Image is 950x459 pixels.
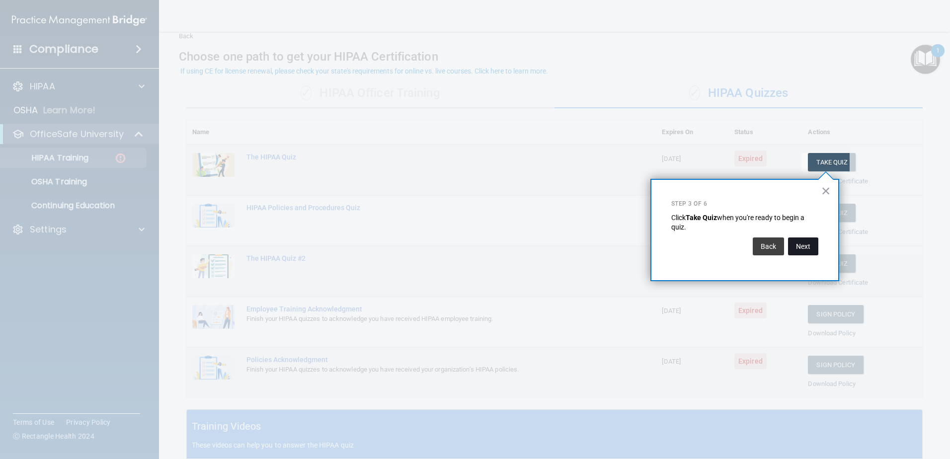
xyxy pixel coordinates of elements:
button: Take Quiz [808,153,856,171]
span: when you're ready to begin a quiz. [671,214,806,231]
button: Next [788,237,818,255]
button: Back [753,237,784,255]
p: Step 3 of 6 [671,200,818,208]
span: Click [671,214,686,222]
button: Close [821,183,831,199]
strong: Take Quiz [686,214,717,222]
